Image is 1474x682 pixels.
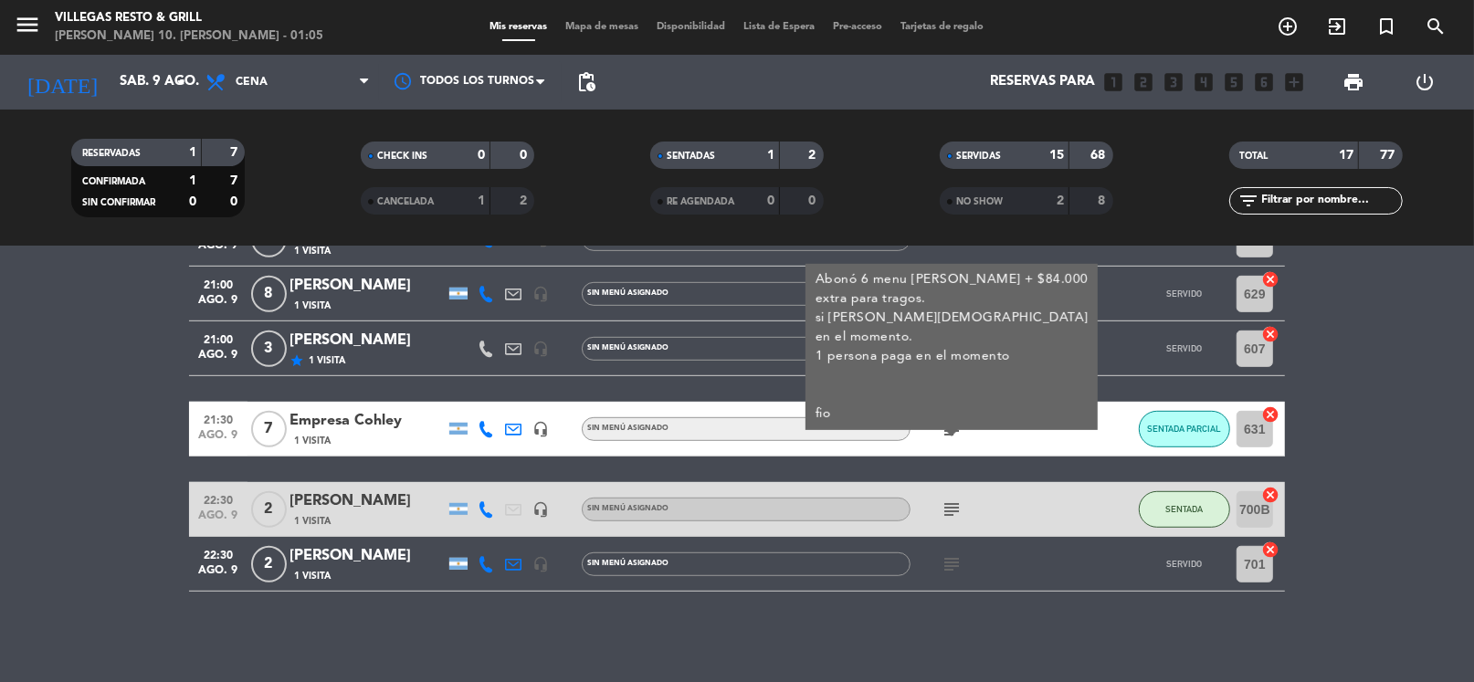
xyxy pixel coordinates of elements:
[1277,16,1299,37] i: add_circle_outline
[251,546,287,582] span: 2
[587,425,669,432] span: Sin menú asignado
[377,152,427,161] span: CHECK INS
[532,341,549,357] i: headset_mic
[195,273,241,294] span: 21:00
[667,152,715,161] span: SENTADAS
[170,71,192,93] i: arrow_drop_down
[195,328,241,349] span: 21:00
[82,149,141,158] span: RESERVADAS
[195,239,241,260] span: ago. 9
[808,149,819,162] strong: 2
[1167,559,1203,569] span: SERVIDO
[1252,70,1276,94] i: looks_6
[735,22,825,32] span: Lista de Espera
[230,146,241,159] strong: 7
[230,195,241,208] strong: 0
[1049,149,1064,162] strong: 15
[294,514,331,529] span: 1 Visita
[587,344,669,351] span: Sin menú asignado
[1098,194,1109,207] strong: 8
[195,543,241,564] span: 22:30
[290,274,445,298] div: [PERSON_NAME]
[1167,289,1203,299] span: SERVIDO
[808,194,819,207] strong: 0
[816,270,1089,424] div: Abonó 6 menu [PERSON_NAME] + $84.000 extra para tragos. si [PERSON_NAME][DEMOGRAPHIC_DATA] en el ...
[1390,55,1461,110] div: LOG OUT
[195,509,241,530] span: ago. 9
[990,74,1095,90] span: Reservas para
[294,434,331,448] span: 1 Visita
[195,488,241,509] span: 22:30
[236,76,268,89] span: Cena
[520,194,531,207] strong: 2
[14,11,41,45] button: menu
[1139,546,1230,582] button: SERVIDO
[290,353,304,368] i: star
[1326,16,1348,37] i: exit_to_app
[956,152,1001,161] span: SERVIDAS
[1375,16,1397,37] i: turned_in_not
[189,195,196,208] strong: 0
[55,9,323,27] div: Villegas Resto & Grill
[55,27,323,46] div: [PERSON_NAME] 10. [PERSON_NAME] - 01:05
[294,299,331,313] span: 1 Visita
[1414,71,1436,93] i: power_settings_new
[290,409,445,433] div: Empresa Cohley
[587,289,669,297] span: Sin menú asignado
[309,353,345,368] span: 1 Visita
[941,553,963,575] i: subject
[82,198,155,207] span: SIN CONFIRMAR
[230,174,241,187] strong: 7
[195,564,241,585] span: ago. 9
[532,286,549,302] i: headset_mic
[575,71,597,93] span: pending_actions
[195,294,241,315] span: ago. 9
[251,331,287,367] span: 3
[1425,16,1447,37] i: search
[481,22,557,32] span: Mis reservas
[478,194,485,207] strong: 1
[290,329,445,352] div: [PERSON_NAME]
[1139,276,1230,312] button: SERVIDO
[1282,70,1306,94] i: add_box
[767,149,774,162] strong: 1
[1380,149,1398,162] strong: 77
[587,560,669,567] span: Sin menú asignado
[1222,70,1246,94] i: looks_5
[532,556,549,572] i: headset_mic
[1057,194,1064,207] strong: 2
[1339,149,1353,162] strong: 17
[14,62,111,102] i: [DATE]
[1261,405,1279,424] i: cancel
[1240,152,1269,161] span: TOTAL
[1260,191,1402,211] input: Filtrar por nombre...
[251,276,287,312] span: 8
[251,411,287,447] span: 7
[587,505,669,512] span: Sin menú asignado
[1090,149,1109,162] strong: 68
[82,177,145,186] span: CONFIRMADA
[1261,270,1279,289] i: cancel
[294,569,331,583] span: 1 Visita
[251,491,287,528] span: 2
[532,501,549,518] i: headset_mic
[294,244,331,258] span: 1 Visita
[648,22,735,32] span: Disponibilidad
[195,408,241,429] span: 21:30
[667,197,734,206] span: RE AGENDADA
[941,498,963,520] i: subject
[195,429,241,450] span: ago. 9
[1238,190,1260,212] i: filter_list
[1343,71,1365,93] span: print
[956,197,1003,206] span: NO SHOW
[14,11,41,38] i: menu
[557,22,648,32] span: Mapa de mesas
[478,149,485,162] strong: 0
[1139,331,1230,367] button: SERVIDO
[189,174,196,187] strong: 1
[1101,70,1125,94] i: looks_one
[1261,325,1279,343] i: cancel
[195,349,241,370] span: ago. 9
[1261,540,1279,559] i: cancel
[1132,70,1155,94] i: looks_two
